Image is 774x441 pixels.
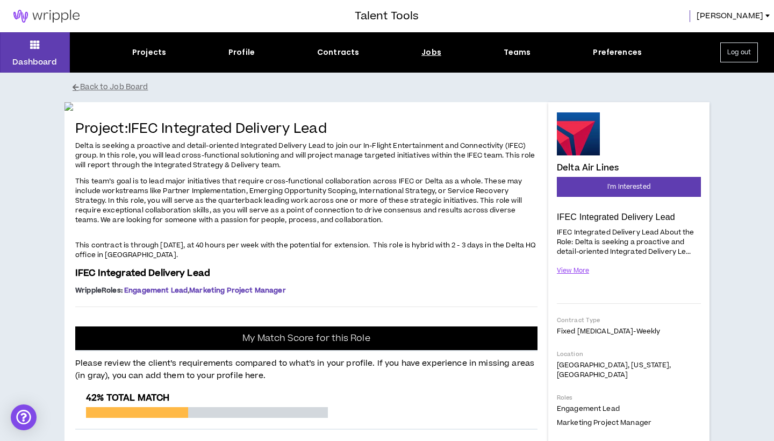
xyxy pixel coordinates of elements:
span: This team’s goal is to lead major initiatives that require cross-functional collaboration across ... [75,176,522,225]
button: Back to Job Board [73,78,718,97]
p: Dashboard [12,56,57,68]
span: I'm Interested [607,182,650,192]
p: IFEC Integrated Delivery Lead [557,212,701,223]
span: IFEC Integrated Delivery Lead [75,267,210,280]
h3: Talent Tools [355,8,419,24]
p: [GEOGRAPHIC_DATA], [US_STATE], [GEOGRAPHIC_DATA] [557,360,701,380]
span: Wripple Roles : [75,286,123,295]
p: Location [557,350,701,358]
span: This contract is through [DATE], at 40 hours per week with the potential for extension. This role... [75,240,536,260]
span: Engagement Lead [557,404,620,414]
button: Log out [720,42,758,62]
div: Contracts [317,47,359,58]
p: , [75,286,537,295]
div: Projects [132,47,166,58]
span: Marketing Project Manager [557,418,651,428]
button: View More [557,261,589,280]
span: 42% Total Match [86,392,169,404]
p: Roles [557,394,701,402]
div: Profile [228,47,255,58]
div: Open Intercom Messenger [11,404,37,430]
span: Engagement Lead [124,286,188,295]
span: [PERSON_NAME] [697,10,763,22]
button: I'm Interested [557,177,701,197]
img: If5NRre97O0EyGp9LF2GTzGWhqxOdcSwmBf3ATVg.jpg [64,102,548,111]
p: Please review the client’s requirements compared to what’s in your profile. If you have experienc... [75,351,537,382]
span: Fixed [MEDICAL_DATA] - weekly [557,326,660,336]
h4: Delta Air Lines [557,163,619,173]
div: Preferences [593,47,642,58]
p: IFEC Integrated Delivery Lead About the Role: Delta is seeking a proactive and detail-oriented In... [557,226,701,257]
p: Contract Type [557,316,701,324]
span: Marketing Project Manager [189,286,286,295]
div: Teams [504,47,531,58]
h4: Project: IFEC Integrated Delivery Lead [75,122,537,137]
p: My Match Score for this Role [242,333,370,344]
span: Delta is seeking a proactive and detail-oriented Integrated Delivery Lead to join our In-Flight E... [75,141,535,170]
